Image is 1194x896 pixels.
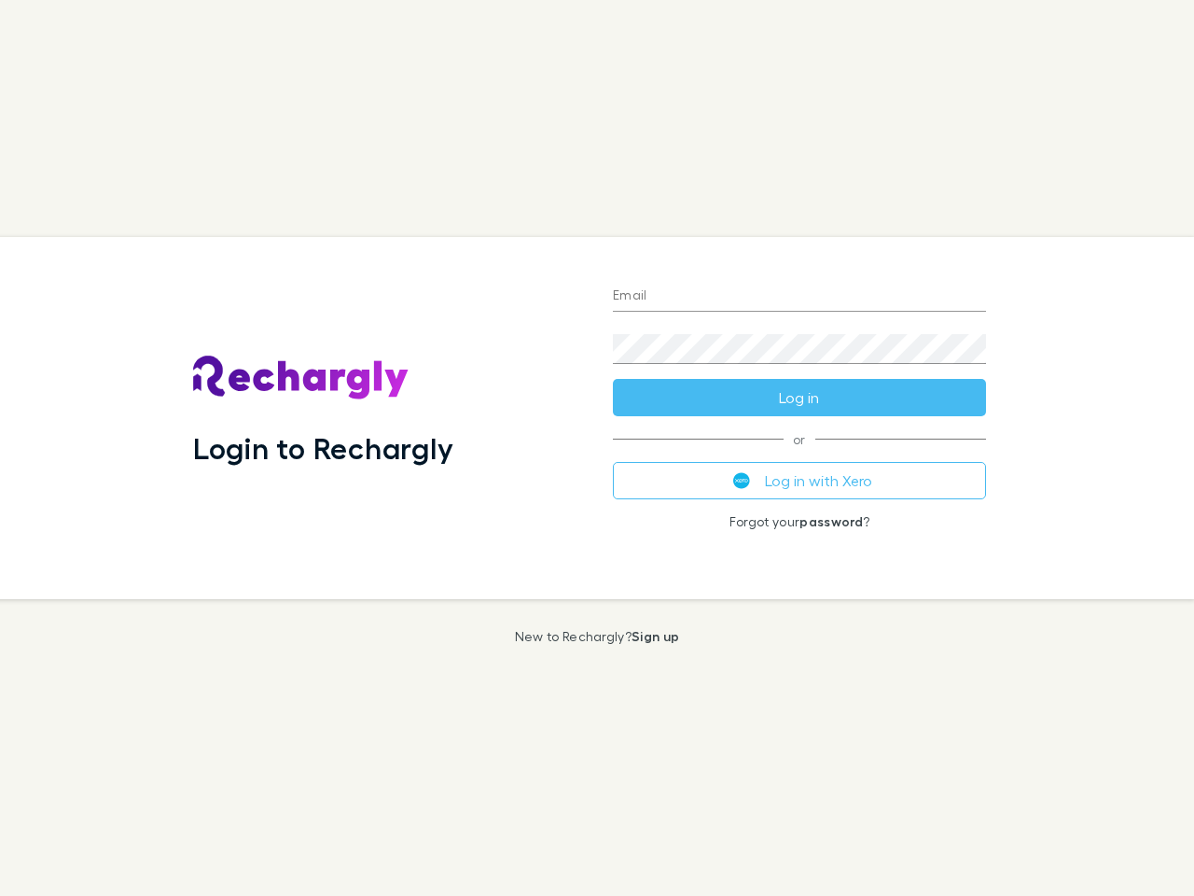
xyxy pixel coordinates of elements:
button: Log in [613,379,986,416]
span: or [613,439,986,440]
p: New to Rechargly? [515,629,680,644]
a: Sign up [632,628,679,644]
img: Xero's logo [733,472,750,489]
img: Rechargly's Logo [193,356,410,400]
p: Forgot your ? [613,514,986,529]
button: Log in with Xero [613,462,986,499]
h1: Login to Rechargly [193,430,453,466]
a: password [799,513,863,529]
